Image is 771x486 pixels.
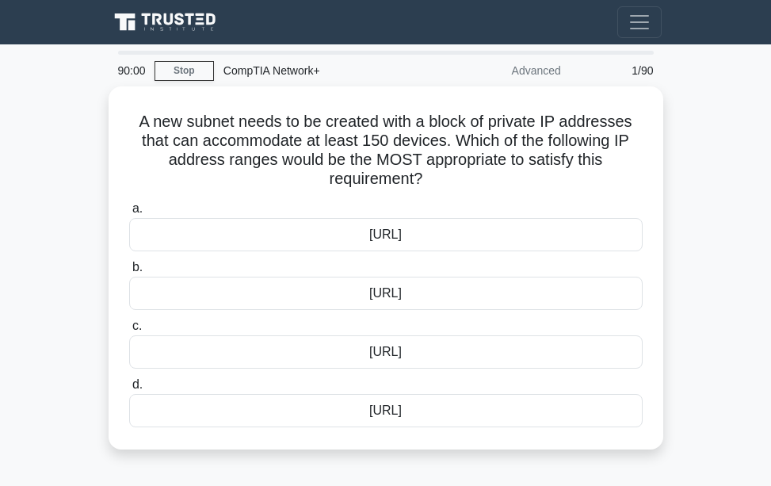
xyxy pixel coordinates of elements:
div: [URL] [129,218,643,251]
div: 90:00 [109,55,155,86]
div: CompTIA Network+ [214,55,432,86]
a: Stop [155,61,214,81]
span: d. [132,377,143,391]
div: [URL] [129,277,643,310]
div: [URL] [129,335,643,369]
span: c. [132,319,142,332]
h5: A new subnet needs to be created with a block of private IP addresses that can accommodate at lea... [128,112,644,189]
div: [URL] [129,394,643,427]
div: 1/90 [571,55,663,86]
span: b. [132,260,143,274]
div: Advanced [432,55,571,86]
span: a. [132,201,143,215]
button: Toggle navigation [617,6,662,38]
